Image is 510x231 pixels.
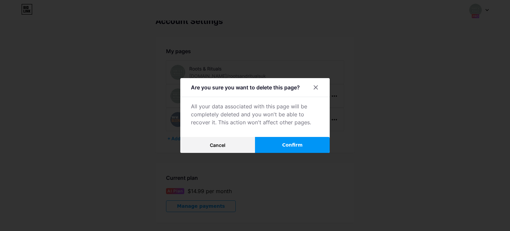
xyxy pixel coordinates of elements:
[191,102,319,126] div: All your data associated with this page will be completely deleted and you won't be able to recov...
[210,142,225,148] span: Cancel
[191,83,300,91] div: Are you sure you want to delete this page?
[180,137,255,153] button: Cancel
[282,142,303,149] span: Confirm
[255,137,330,153] button: Confirm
